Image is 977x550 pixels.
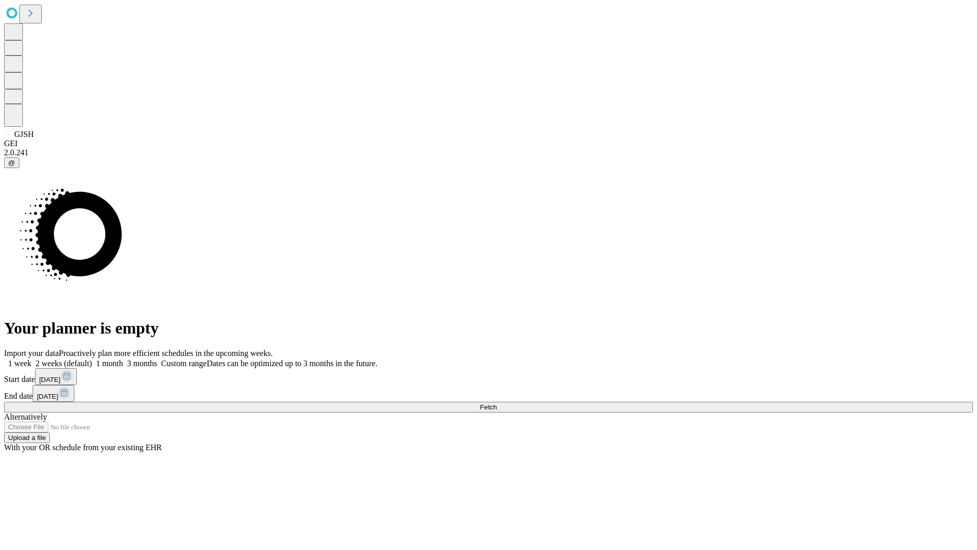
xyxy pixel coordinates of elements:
div: End date [4,385,973,402]
div: Start date [4,368,973,385]
button: @ [4,157,19,168]
span: Custom range [161,359,207,368]
button: [DATE] [33,385,74,402]
span: [DATE] [39,376,61,383]
button: Upload a file [4,432,50,443]
span: @ [8,159,15,167]
span: Alternatively [4,413,47,421]
span: With your OR schedule from your existing EHR [4,443,162,452]
span: 1 month [96,359,123,368]
span: Proactively plan more efficient schedules in the upcoming weeks. [59,349,273,358]
span: Import your data [4,349,59,358]
div: GEI [4,139,973,148]
h1: Your planner is empty [4,319,973,338]
span: 2 weeks (default) [36,359,92,368]
button: [DATE] [35,368,77,385]
button: Fetch [4,402,973,413]
span: [DATE] [37,393,58,400]
span: Fetch [480,403,497,411]
span: Dates can be optimized up to 3 months in the future. [207,359,377,368]
div: 2.0.241 [4,148,973,157]
span: GJSH [14,130,34,139]
span: 3 months [127,359,157,368]
span: 1 week [8,359,32,368]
